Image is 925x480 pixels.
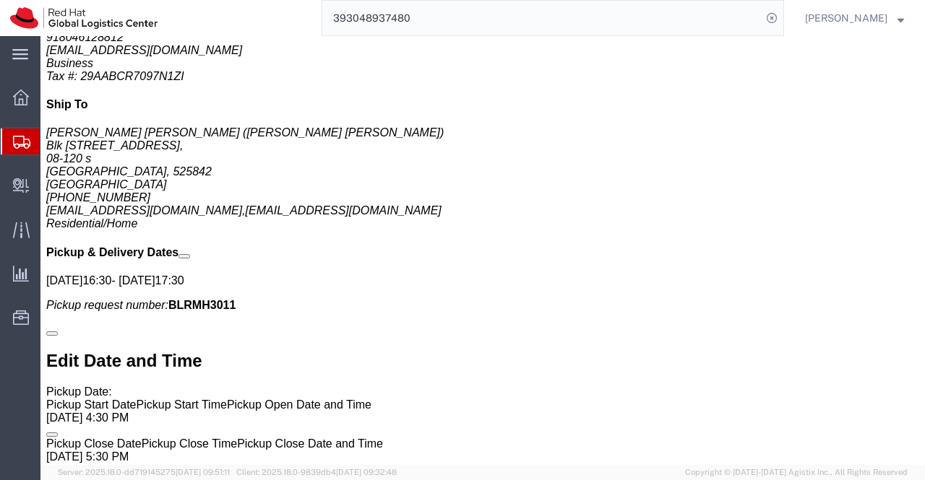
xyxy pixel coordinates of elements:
[10,7,158,29] img: logo
[685,466,908,479] span: Copyright © [DATE]-[DATE] Agistix Inc., All Rights Reserved
[40,36,925,465] iframe: FS Legacy Container
[58,468,230,476] span: Server: 2025.18.0-dd719145275
[322,1,762,35] input: Search for shipment number, reference number
[236,468,397,476] span: Client: 2025.18.0-9839db4
[805,10,887,26] span: Sumitra Hansdah
[804,9,905,27] button: [PERSON_NAME]
[336,468,397,476] span: [DATE] 09:32:48
[176,468,230,476] span: [DATE] 09:51:11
